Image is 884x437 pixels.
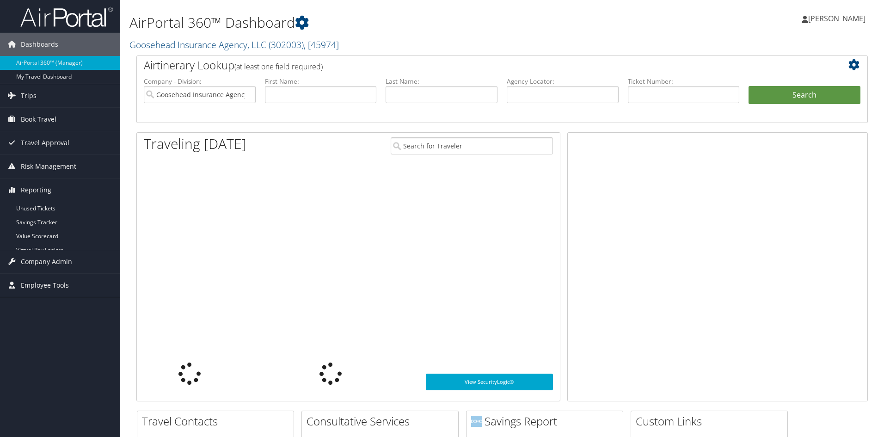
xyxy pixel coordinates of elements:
[471,413,623,429] h2: Savings Report
[21,178,51,202] span: Reporting
[802,5,875,32] a: [PERSON_NAME]
[265,77,377,86] label: First Name:
[21,131,69,154] span: Travel Approval
[21,84,37,107] span: Trips
[471,416,482,427] img: domo-logo.png
[507,77,619,86] label: Agency Locator:
[749,86,860,105] button: Search
[307,413,458,429] h2: Consultative Services
[21,108,56,131] span: Book Travel
[269,38,304,51] span: ( 302003 )
[426,374,553,390] a: View SecurityLogic®
[391,137,553,154] input: Search for Traveler
[144,134,246,154] h1: Traveling [DATE]
[144,57,799,73] h2: Airtinerary Lookup
[636,413,787,429] h2: Custom Links
[234,62,323,72] span: (at least one field required)
[21,33,58,56] span: Dashboards
[142,413,294,429] h2: Travel Contacts
[21,274,69,297] span: Employee Tools
[144,77,256,86] label: Company - Division:
[386,77,497,86] label: Last Name:
[304,38,339,51] span: , [ 45974 ]
[129,13,626,32] h1: AirPortal 360™ Dashboard
[21,155,76,178] span: Risk Management
[628,77,740,86] label: Ticket Number:
[808,13,866,24] span: [PERSON_NAME]
[21,250,72,273] span: Company Admin
[20,6,113,28] img: airportal-logo.png
[129,38,339,51] a: Goosehead Insurance Agency, LLC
